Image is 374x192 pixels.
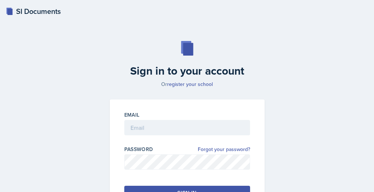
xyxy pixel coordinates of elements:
a: SI Documents [6,6,61,17]
h2: Sign in to your account [105,64,269,78]
label: Password [124,146,153,153]
p: Or [105,80,269,88]
a: register your school [167,80,213,88]
label: Email [124,111,140,118]
a: Forgot your password? [198,146,250,153]
input: Email [124,120,250,135]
